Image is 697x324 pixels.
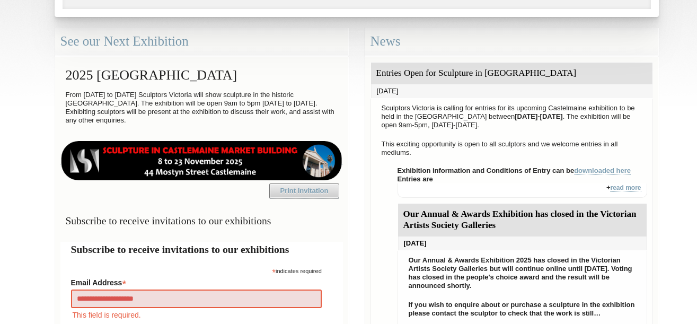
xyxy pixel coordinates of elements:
[574,167,631,175] a: downloaded here
[371,84,652,98] div: [DATE]
[71,265,322,275] div: indicates required
[398,183,647,198] div: +
[398,237,647,250] div: [DATE]
[376,101,647,132] p: Sculptors Victoria is calling for entries for its upcoming Castelmaine exhibition to be held in t...
[269,183,339,198] a: Print Invitation
[376,137,647,160] p: This exciting opportunity is open to all sculptors and we welcome entries in all mediums.
[515,112,563,120] strong: [DATE]-[DATE]
[60,141,343,180] img: castlemaine-ldrbd25v2.png
[55,28,349,56] div: See our Next Exhibition
[403,298,641,320] p: If you wish to enquire about or purchase a sculpture in the exhibition please contact the sculpto...
[71,242,332,257] h2: Subscribe to receive invitations to our exhibitions
[60,211,343,231] h3: Subscribe to receive invitations to our exhibitions
[398,167,631,175] strong: Exhibition information and Conditions of Entry can be
[371,63,652,84] div: Entries Open for Sculpture in [GEOGRAPHIC_DATA]
[71,275,322,288] label: Email Address
[60,88,343,127] p: From [DATE] to [DATE] Sculptors Victoria will show sculpture in the historic [GEOGRAPHIC_DATA]. T...
[398,204,647,237] div: Our Annual & Awards Exhibition has closed in the Victorian Artists Society Galleries
[365,28,659,56] div: News
[71,309,322,321] div: This field is required.
[610,184,641,192] a: read more
[403,253,641,293] p: Our Annual & Awards Exhibition 2025 has closed in the Victorian Artists Society Galleries but wil...
[60,62,343,88] h2: 2025 [GEOGRAPHIC_DATA]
